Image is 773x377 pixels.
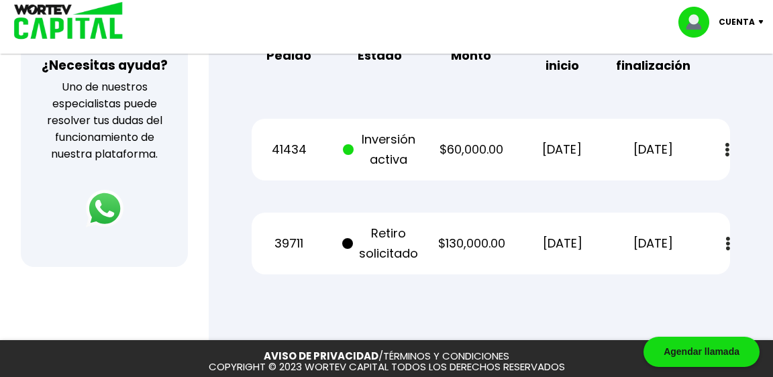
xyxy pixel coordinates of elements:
p: [DATE] [525,140,600,160]
p: / [264,351,509,362]
p: Retiro solicitado [342,223,418,264]
b: Estado [358,46,402,66]
p: [DATE] [616,233,690,254]
div: Agendar llamada [643,337,760,367]
p: Inversión activa [343,129,418,170]
b: Fecha finalización [615,36,690,76]
b: Pedido [266,46,311,66]
b: Fecha inicio [525,36,600,76]
p: [DATE] [525,233,600,254]
p: Uno de nuestros especialistas puede resolver tus dudas del funcionamiento de nuestra plataforma. [38,78,170,162]
b: Monto [451,46,491,66]
h3: ¿Necesitas ayuda? [42,56,168,75]
img: icon-down [755,20,773,24]
p: COPYRIGHT © 2023 WORTEV CAPITAL TODOS LOS DERECHOS RESERVADOS [209,362,565,373]
p: $60,000.00 [433,140,509,160]
p: [DATE] [615,140,690,160]
p: $130,000.00 [434,233,509,254]
img: logos_whatsapp-icon.242b2217.svg [86,190,123,227]
img: profile-image [678,7,719,38]
p: 41434 [252,140,327,160]
a: TÉRMINOS Y CONDICIONES [383,349,509,363]
a: AVISO DE PRIVACIDAD [264,349,378,363]
p: Cuenta [719,12,755,32]
p: 39711 [252,233,326,254]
